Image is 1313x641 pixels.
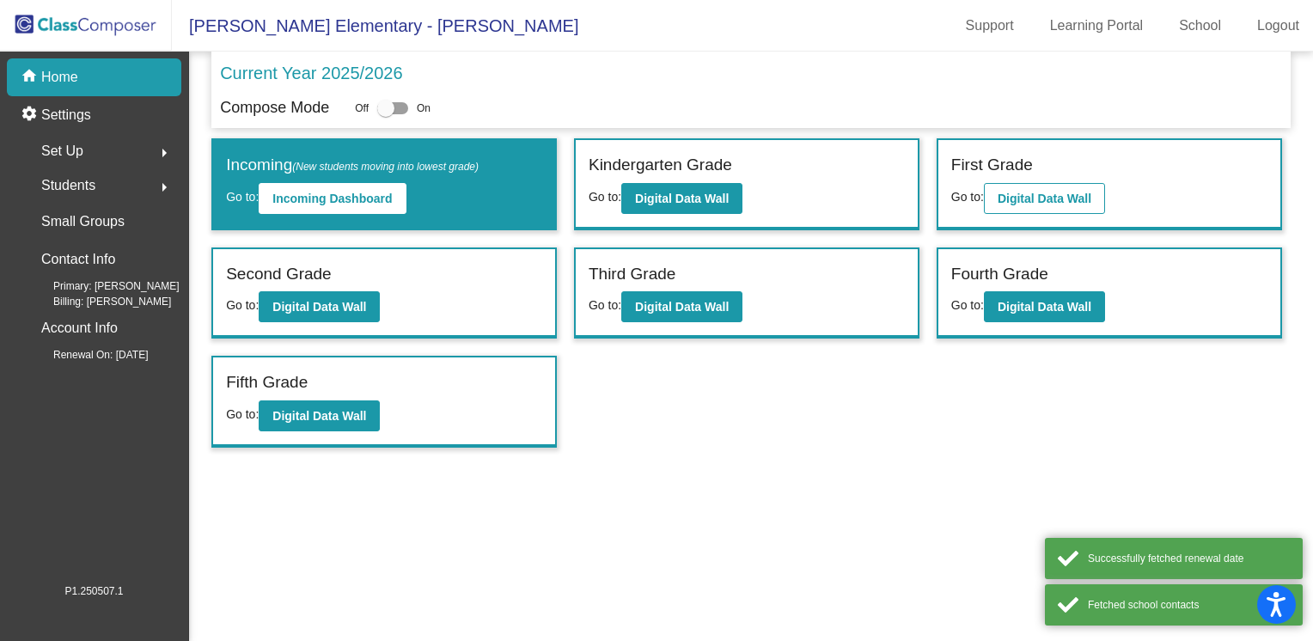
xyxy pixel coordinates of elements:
span: Primary: [PERSON_NAME] [26,278,180,294]
label: Kindergarten Grade [589,153,732,178]
button: Digital Data Wall [259,400,380,431]
span: On [417,101,431,116]
label: Third Grade [589,262,675,287]
span: Go to: [226,298,259,312]
span: Go to: [226,407,259,421]
div: Successfully fetched renewal date [1088,551,1290,566]
span: Students [41,174,95,198]
p: Compose Mode [220,96,329,119]
span: Go to: [589,298,621,312]
p: Current Year 2025/2026 [220,60,402,86]
p: Contact Info [41,247,115,272]
b: Digital Data Wall [998,300,1091,314]
span: Go to: [951,190,984,204]
span: Billing: [PERSON_NAME] [26,294,171,309]
label: Incoming [226,153,479,178]
button: Digital Data Wall [984,291,1105,322]
div: Fetched school contacts [1088,597,1290,613]
b: Digital Data Wall [272,300,366,314]
b: Incoming Dashboard [272,192,392,205]
a: Support [952,12,1028,40]
mat-icon: arrow_right [154,143,174,163]
b: Digital Data Wall [272,409,366,423]
span: Go to: [589,190,621,204]
span: Set Up [41,139,83,163]
span: (New students moving into lowest grade) [292,161,479,173]
label: First Grade [951,153,1033,178]
label: Fourth Grade [951,262,1048,287]
label: Fifth Grade [226,370,308,395]
b: Digital Data Wall [635,192,729,205]
p: Settings [41,105,91,125]
mat-icon: arrow_right [154,177,174,198]
button: Digital Data Wall [259,291,380,322]
mat-icon: home [21,67,41,88]
button: Digital Data Wall [984,183,1105,214]
p: Home [41,67,78,88]
span: Renewal On: [DATE] [26,347,148,363]
p: Account Info [41,316,118,340]
span: Go to: [951,298,984,312]
a: Learning Portal [1036,12,1157,40]
button: Digital Data Wall [621,183,742,214]
button: Incoming Dashboard [259,183,406,214]
button: Digital Data Wall [621,291,742,322]
span: [PERSON_NAME] Elementary - [PERSON_NAME] [172,12,578,40]
a: School [1165,12,1235,40]
b: Digital Data Wall [635,300,729,314]
label: Second Grade [226,262,332,287]
span: Go to: [226,190,259,204]
p: Small Groups [41,210,125,234]
b: Digital Data Wall [998,192,1091,205]
span: Off [355,101,369,116]
a: Logout [1243,12,1313,40]
mat-icon: settings [21,105,41,125]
